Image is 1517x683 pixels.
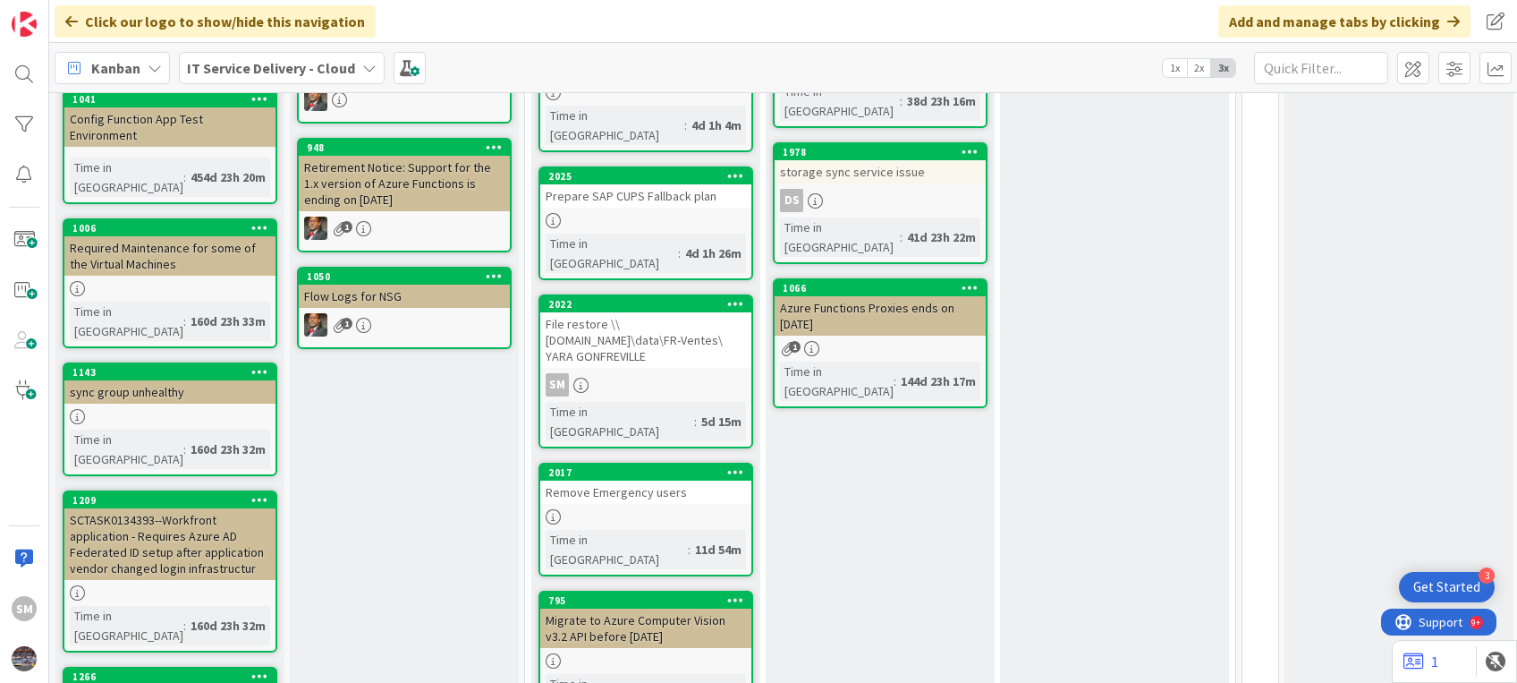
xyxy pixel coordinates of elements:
[540,312,751,368] div: File restore \\[DOMAIN_NAME]\data\FR-Ventes\ YARA GONFREVILLE
[548,170,751,183] div: 2025
[678,243,681,263] span: :
[540,296,751,312] div: 2022
[783,282,986,295] div: 1066
[538,166,753,280] a: 2025Prepare SAP CUPS Fallback planTime in [GEOGRAPHIC_DATA]:4d 1h 26m
[64,364,275,380] div: 1143
[697,412,746,431] div: 5d 15m
[903,227,980,247] div: 41d 23h 22m
[299,217,510,240] div: DP
[775,144,986,160] div: 1978
[63,363,277,476] a: 1143sync group unhealthyTime in [GEOGRAPHIC_DATA]:160d 23h 32m
[63,90,277,204] a: 1041Config Function App Test EnvironmentTime in [GEOGRAPHIC_DATA]:454d 23h 20m
[684,115,687,135] span: :
[63,491,277,653] a: 1209SCTASK0134393--Workfront application - Requires Azure AD Federated ID setup after application...
[548,298,751,311] div: 2022
[64,107,275,147] div: Config Function App Test Environment
[299,156,510,211] div: Retirement Notice: Support for the 1.x version of Azure Functions is ending on [DATE]
[775,189,986,212] div: DS
[1403,651,1438,672] a: 1
[72,93,275,106] div: 1041
[546,402,694,441] div: Time in [GEOGRAPHIC_DATA]
[297,267,512,349] a: 1050Flow Logs for NSGDP
[299,140,510,211] div: 948Retirement Notice: Support for the 1.x version of Azure Functions is ending on [DATE]
[540,168,751,184] div: 2025
[183,312,186,331] span: :
[548,594,751,607] div: 795
[789,341,801,353] span: 1
[304,88,327,111] img: DP
[90,7,99,21] div: 9+
[299,140,510,156] div: 948
[299,285,510,308] div: Flow Logs for NSG
[297,138,512,252] a: 948Retirement Notice: Support for the 1.x version of Azure Functions is ending on [DATE]DP
[773,142,987,264] a: 1978storage sync service issueDSTime in [GEOGRAPHIC_DATA]:41d 23h 22m
[546,373,569,397] div: SM
[72,222,275,235] div: 1006
[183,167,186,187] span: :
[687,115,746,135] div: 4d 1h 4m
[775,280,986,336] div: 1066Azure Functions Proxies ends on [DATE]
[1211,59,1235,77] span: 3x
[540,481,751,504] div: Remove Emergency users
[64,220,275,276] div: 1006Required Maintenance for some of the Virtual Machines
[1163,59,1187,77] span: 1x
[538,295,753,448] a: 2022File restore \\[DOMAIN_NAME]\data\FR-Ventes\ YARA GONFREVILLESMTime in [GEOGRAPHIC_DATA]:5d 15m
[12,12,37,37] img: Visit kanbanzone.com
[72,366,275,379] div: 1143
[540,593,751,648] div: 795Migrate to Azure Computer Vision v3.2 API before [DATE]
[64,91,275,107] div: 1041
[304,217,327,240] img: DP
[540,465,751,481] div: 2017
[341,221,352,233] span: 1
[70,430,183,469] div: Time in [GEOGRAPHIC_DATA]
[691,540,746,559] div: 11d 54m
[775,144,986,184] div: 1978storage sync service issue
[64,364,275,404] div: 1143sync group unhealthy
[1399,572,1495,602] div: Open Get Started checklist, remaining modules: 3
[900,91,903,111] span: :
[186,167,270,187] div: 454d 23h 20m
[1187,59,1211,77] span: 2x
[1479,568,1495,584] div: 3
[540,168,751,208] div: 2025Prepare SAP CUPS Fallback plan
[1254,52,1388,84] input: Quick Filter...
[540,609,751,648] div: Migrate to Azure Computer Vision v3.2 API before [DATE]
[783,146,986,158] div: 1978
[896,371,980,391] div: 144d 23h 17m
[304,313,327,337] img: DP
[186,312,270,331] div: 160d 23h 33m
[183,440,186,459] span: :
[12,646,37,671] img: avatar
[72,670,275,683] div: 1266
[538,463,753,576] a: 2017Remove Emergency usersTime in [GEOGRAPHIC_DATA]:11d 54m
[299,313,510,337] div: DP
[540,373,751,397] div: SM
[64,508,275,580] div: SCTASK0134393--Workfront application - Requires Azure AD Federated ID setup after application ven...
[64,380,275,404] div: sync group unhealthy
[780,362,894,401] div: Time in [GEOGRAPHIC_DATA]
[64,492,275,580] div: 1209SCTASK0134393--Workfront application - Requires Azure AD Federated ID setup after application...
[780,81,900,121] div: Time in [GEOGRAPHIC_DATA]
[64,492,275,508] div: 1209
[299,269,510,285] div: 1050
[38,3,81,24] span: Support
[894,371,896,391] span: :
[70,606,183,645] div: Time in [GEOGRAPHIC_DATA]
[903,91,980,111] div: 38d 23h 16m
[773,278,987,408] a: 1066Azure Functions Proxies ends on [DATE]Time in [GEOGRAPHIC_DATA]:144d 23h 17m
[780,218,900,257] div: Time in [GEOGRAPHIC_DATA]
[341,318,352,329] span: 1
[307,270,510,283] div: 1050
[70,302,183,341] div: Time in [GEOGRAPHIC_DATA]
[64,91,275,147] div: 1041Config Function App Test Environment
[694,412,697,431] span: :
[307,141,510,154] div: 948
[540,184,751,208] div: Prepare SAP CUPS Fallback plan
[63,218,277,348] a: 1006Required Maintenance for some of the Virtual MachinesTime in [GEOGRAPHIC_DATA]:160d 23h 33m
[548,466,751,479] div: 2017
[70,158,183,197] div: Time in [GEOGRAPHIC_DATA]
[55,5,376,38] div: Click our logo to show/hide this navigation
[775,280,986,296] div: 1066
[12,596,37,621] div: SM
[187,59,355,77] b: IT Service Delivery - Cloud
